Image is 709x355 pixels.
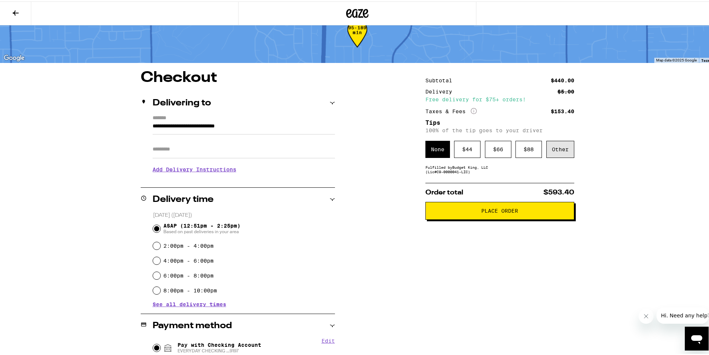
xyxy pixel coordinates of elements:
div: None [425,139,450,156]
label: 4:00pm - 6:00pm [163,256,214,262]
div: Taxes & Fees [425,107,477,113]
div: $440.00 [551,76,574,82]
span: Hi. Need any help? [4,5,54,11]
label: 6:00pm - 8:00pm [163,271,214,277]
div: Fulfilled by Budget King, LLC (Lic# C9-0000041-LIC ) [425,164,574,172]
button: See all delivery times [153,300,226,305]
span: Place Order [481,207,518,212]
span: Pay with Checking Account [178,340,261,352]
label: 2:00pm - 4:00pm [163,241,214,247]
h3: Add Delivery Instructions [153,159,335,177]
span: EVERYDAY CHECKING ...9197 [178,346,261,352]
iframe: Close message [639,307,654,322]
div: $ 44 [454,139,480,156]
p: [DATE] ([DATE]) [153,210,335,218]
h2: Delivering to [153,97,211,106]
iframe: Message from company [657,306,709,322]
iframe: Button to launch messaging window [685,325,709,349]
button: Edit [322,336,335,342]
div: $ 88 [515,139,542,156]
span: ASAP (12:51pm - 2:25pm) [163,221,240,233]
div: Subtotal [425,76,457,82]
h2: Payment method [153,320,232,329]
p: We'll contact you at [PHONE_NUMBER] when we arrive [153,177,335,183]
span: $593.40 [543,188,574,194]
div: Free delivery for $75+ orders! [425,95,574,101]
h5: Tips [425,118,574,124]
h1: Checkout [141,69,335,84]
div: Delivery [425,88,457,93]
div: 95-189 min [347,24,367,52]
img: Google [2,52,26,61]
div: $ 66 [485,139,511,156]
label: 8:00pm - 10:00pm [163,286,217,292]
span: Map data ©2025 Google [656,57,697,61]
span: Order total [425,188,463,194]
h2: Delivery time [153,194,214,203]
div: $5.00 [558,88,574,93]
p: 100% of the tip goes to your driver [425,126,574,132]
button: Place Order [425,200,574,218]
div: $153.40 [551,107,574,112]
span: Based on past deliveries in your area [163,227,240,233]
div: Other [546,139,574,156]
a: Open this area in Google Maps (opens a new window) [2,52,26,61]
